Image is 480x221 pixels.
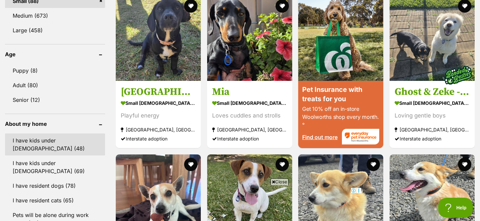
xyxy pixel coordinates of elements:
[395,134,470,143] div: Interstate adoption
[5,9,105,23] a: Medium (673)
[121,111,196,120] div: Playful energy
[212,125,287,134] strong: [GEOGRAPHIC_DATA], [GEOGRAPHIC_DATA]
[184,158,197,171] button: favourite
[367,158,380,171] button: favourite
[121,98,196,108] strong: small [DEMOGRAPHIC_DATA] Dog
[212,98,287,108] strong: small [DEMOGRAPHIC_DATA] Dog
[395,86,470,98] h3: Ghost & Zeke - 9&[DEMOGRAPHIC_DATA] Spitz & Dachshund
[441,59,474,92] img: bonded besties
[116,81,201,148] a: [GEOGRAPHIC_DATA] small [DEMOGRAPHIC_DATA] Dog Playful energy [GEOGRAPHIC_DATA], [GEOGRAPHIC_DATA...
[5,156,105,178] a: I have kids under [DEMOGRAPHIC_DATA] (69)
[395,98,470,108] strong: small [DEMOGRAPHIC_DATA] Dog
[5,23,105,37] a: Large (458)
[271,178,289,185] span: Close
[5,121,105,127] header: About my home
[212,111,287,120] div: Loves cuddles and strolls
[395,111,470,120] div: Loving gentle boys
[395,125,470,134] strong: [GEOGRAPHIC_DATA], [GEOGRAPHIC_DATA]
[121,125,196,134] strong: [GEOGRAPHIC_DATA], [GEOGRAPHIC_DATA]
[390,81,475,148] a: Ghost & Zeke - 9&[DEMOGRAPHIC_DATA] Spitz & Dachshund small [DEMOGRAPHIC_DATA] Dog Loving gentle ...
[212,134,287,143] div: Interstate adoption
[458,158,471,171] button: favourite
[5,78,105,92] a: Adult (80)
[121,134,196,143] div: Interstate adoption
[438,198,473,218] iframe: Help Scout Beacon - Open
[119,188,362,218] iframe: Advertisement
[5,133,105,155] a: I have kids under [DEMOGRAPHIC_DATA] (48)
[5,193,105,207] a: I have resident cats (65)
[5,51,105,57] header: Age
[5,93,105,107] a: Senior (12)
[5,179,105,193] a: I have resident dogs (78)
[207,81,292,148] a: Mia small [DEMOGRAPHIC_DATA] Dog Loves cuddles and strolls [GEOGRAPHIC_DATA], [GEOGRAPHIC_DATA] I...
[121,86,196,98] h3: [GEOGRAPHIC_DATA]
[212,86,287,98] h3: Mia
[5,64,105,78] a: Puppy (8)
[275,158,289,171] button: favourite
